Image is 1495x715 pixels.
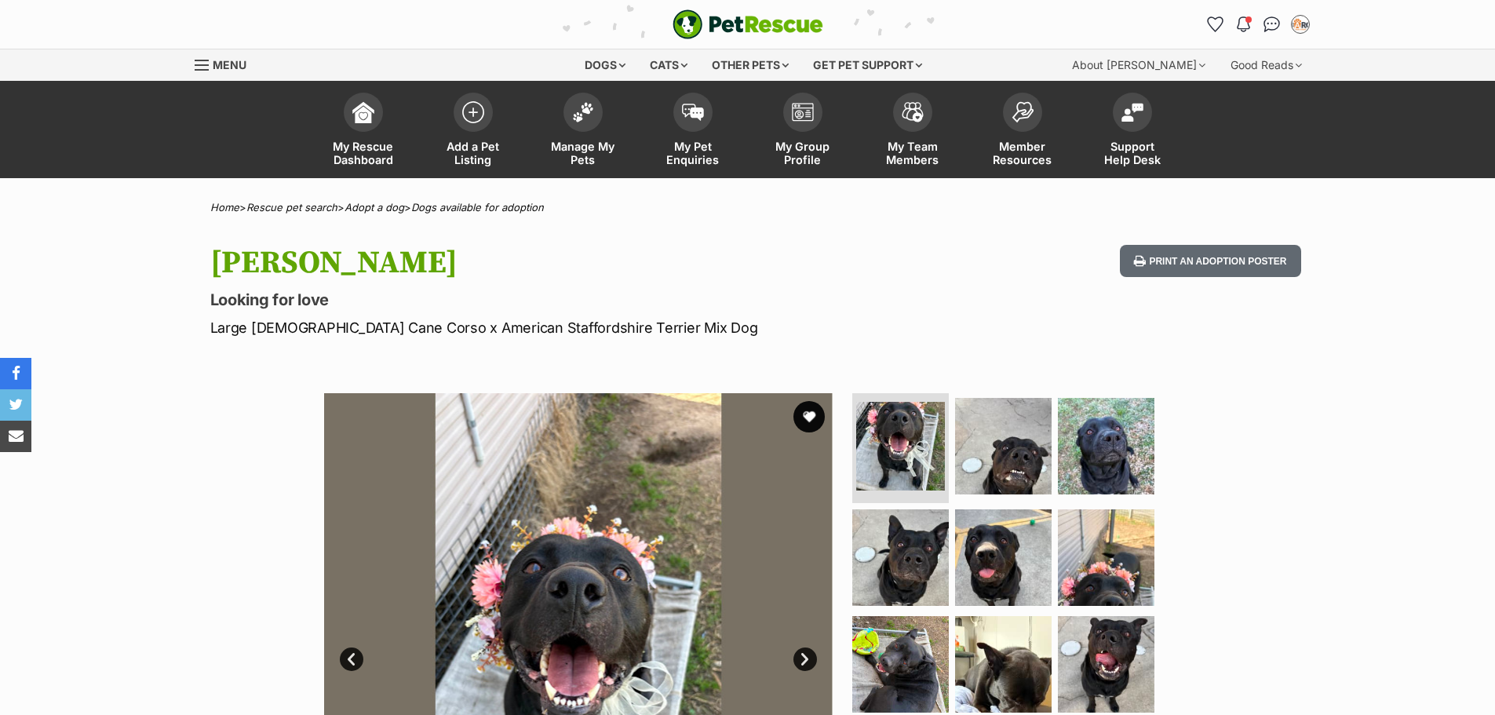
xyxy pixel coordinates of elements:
[856,402,945,491] img: Photo of Tucker
[1097,140,1168,166] span: Support Help Desk
[793,401,825,432] button: favourite
[210,201,239,213] a: Home
[528,85,638,178] a: Manage My Pets
[802,49,933,81] div: Get pet support
[210,289,874,311] p: Looking for love
[1260,12,1285,37] a: Conversations
[418,85,528,178] a: Add a Pet Listing
[328,140,399,166] span: My Rescue Dashboard
[768,140,838,166] span: My Group Profile
[673,9,823,39] img: logo-e224e6f780fb5917bec1dbf3a21bbac754714ae5b6737aabdf751b685950b380.svg
[213,58,246,71] span: Menu
[987,140,1058,166] span: Member Resources
[955,398,1052,494] img: Photo of Tucker
[1058,398,1154,494] img: Photo of Tucker
[748,85,858,178] a: My Group Profile
[658,140,728,166] span: My Pet Enquiries
[1237,16,1249,32] img: notifications-46538b983faf8c2785f20acdc204bb7945ddae34d4c08c2a6579f10ce5e182be.svg
[574,49,636,81] div: Dogs
[1077,85,1187,178] a: Support Help Desk
[639,49,698,81] div: Cats
[852,509,949,606] img: Photo of Tucker
[1120,245,1300,277] button: Print an adoption poster
[793,648,817,671] a: Next
[1231,12,1256,37] button: Notifications
[572,102,594,122] img: manage-my-pets-icon-02211641906a0b7f246fdf0571729dbe1e7629f14944591b6c1af311fb30b64b.svg
[411,201,544,213] a: Dogs available for adoption
[195,49,257,78] a: Menu
[340,648,363,671] a: Prev
[852,616,949,713] img: Photo of Tucker
[1263,16,1280,32] img: chat-41dd97257d64d25036548639549fe6c8038ab92f7586957e7f3b1b290dea8141.svg
[210,245,874,281] h1: [PERSON_NAME]
[246,201,337,213] a: Rescue pet search
[955,509,1052,606] img: Photo of Tucker
[1058,509,1154,606] img: Photo of Tucker
[171,202,1325,213] div: > > >
[352,101,374,123] img: dashboard-icon-eb2f2d2d3e046f16d808141f083e7271f6b2e854fb5c12c21221c1fb7104beca.svg
[1288,12,1313,37] button: My account
[877,140,948,166] span: My Team Members
[1203,12,1228,37] a: Favourites
[955,616,1052,713] img: Photo of Tucker
[1012,101,1034,122] img: member-resources-icon-8e73f808a243e03378d46382f2149f9095a855e16c252ad45f914b54edf8863c.svg
[1061,49,1216,81] div: About [PERSON_NAME]
[548,140,618,166] span: Manage My Pets
[902,102,924,122] img: team-members-icon-5396bd8760b3fe7c0b43da4ab00e1e3bb1a5d9ba89233759b79545d2d3fc5d0d.svg
[1203,12,1313,37] ul: Account quick links
[1293,16,1308,32] img: Heidi McMahon profile pic
[308,85,418,178] a: My Rescue Dashboard
[968,85,1077,178] a: Member Resources
[638,85,748,178] a: My Pet Enquiries
[345,201,404,213] a: Adopt a dog
[438,140,509,166] span: Add a Pet Listing
[858,85,968,178] a: My Team Members
[673,9,823,39] a: PetRescue
[792,103,814,122] img: group-profile-icon-3fa3cf56718a62981997c0bc7e787c4b2cf8bcc04b72c1350f741eb67cf2f40e.svg
[1220,49,1313,81] div: Good Reads
[1121,103,1143,122] img: help-desk-icon-fdf02630f3aa405de69fd3d07c3f3aa587a6932b1a1747fa1d2bba05be0121f9.svg
[682,104,704,121] img: pet-enquiries-icon-7e3ad2cf08bfb03b45e93fb7055b45f3efa6380592205ae92323e6603595dc1f.svg
[462,101,484,123] img: add-pet-listing-icon-0afa8454b4691262ce3f59096e99ab1cd57d4a30225e0717b998d2c9b9846f56.svg
[210,317,874,338] p: Large [DEMOGRAPHIC_DATA] Cane Corso x American Staffordshire Terrier Mix Dog
[701,49,800,81] div: Other pets
[1058,616,1154,713] img: Photo of Tucker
